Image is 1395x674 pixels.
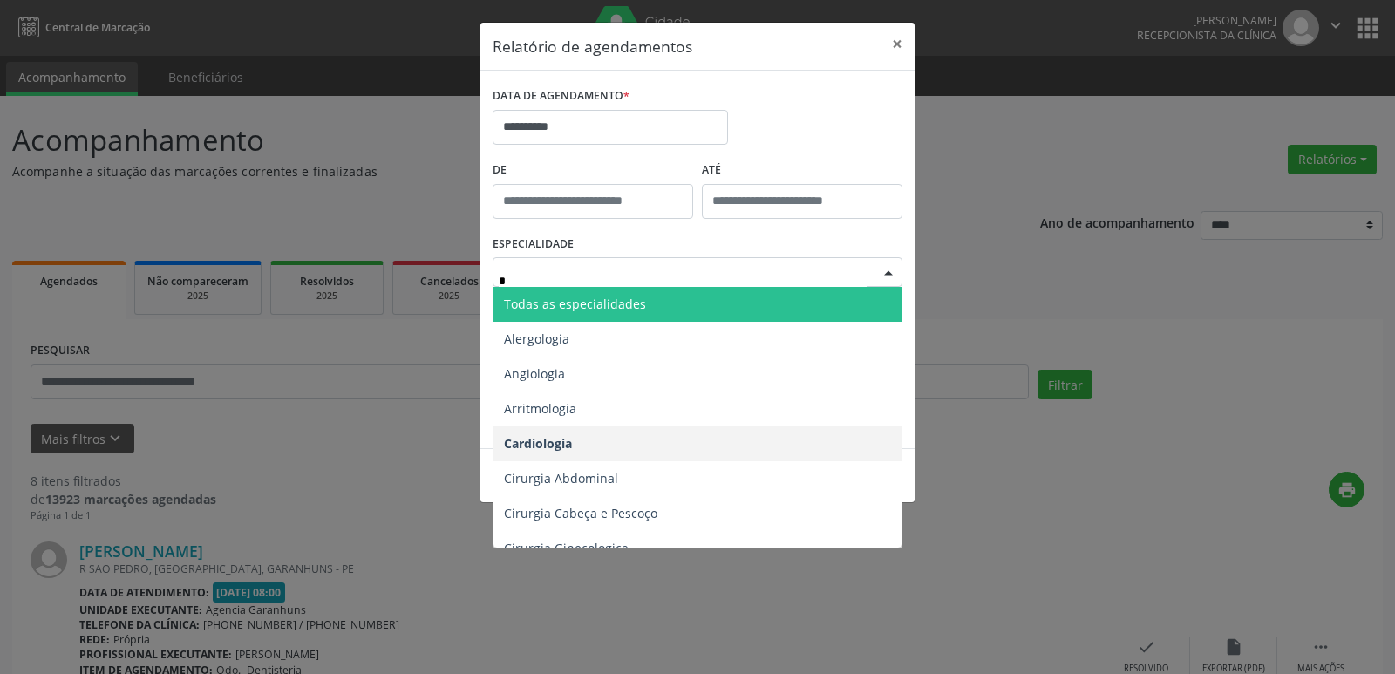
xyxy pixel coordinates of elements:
label: De [493,157,693,184]
span: Todas as especialidades [504,296,646,312]
label: ESPECIALIDADE [493,231,574,258]
span: Arritmologia [504,400,576,417]
label: ATÉ [702,157,902,184]
span: Cardiologia [504,435,572,452]
span: Cirurgia Ginecologica [504,540,629,556]
span: Angiologia [504,365,565,382]
button: Close [880,23,915,65]
span: Alergologia [504,330,569,347]
span: Cirurgia Abdominal [504,470,618,487]
h5: Relatório de agendamentos [493,35,692,58]
span: Cirurgia Cabeça e Pescoço [504,505,657,521]
label: DATA DE AGENDAMENTO [493,83,629,110]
